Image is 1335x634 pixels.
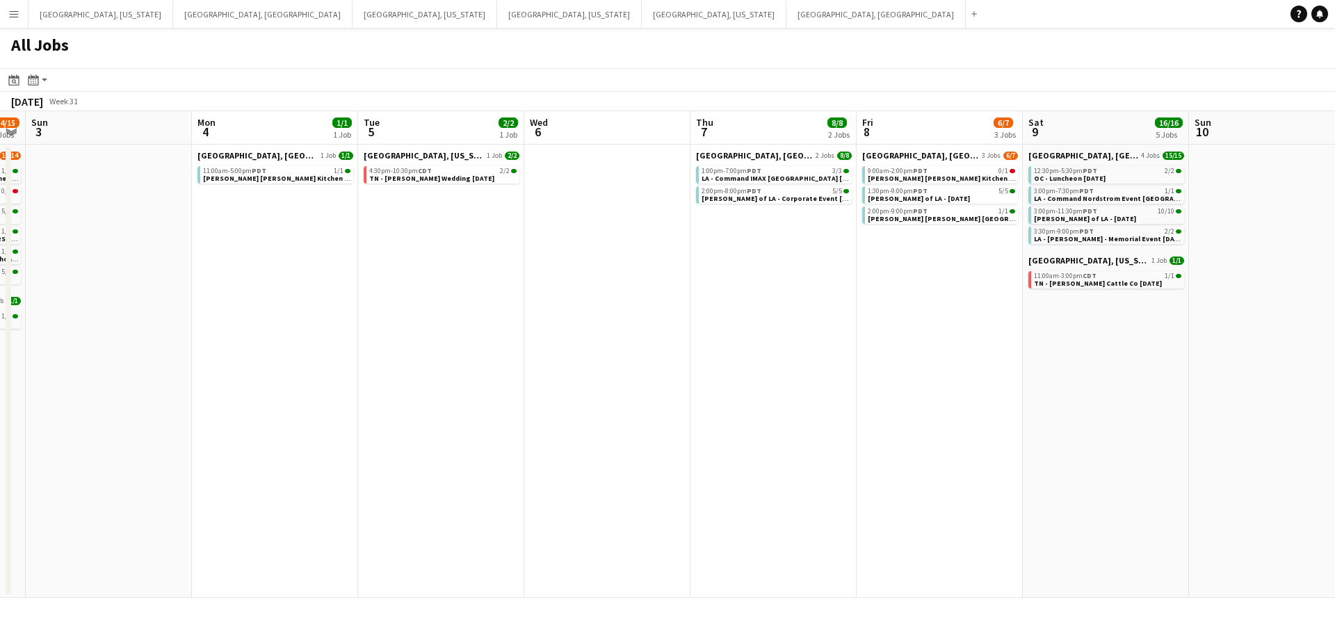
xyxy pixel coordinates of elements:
button: [GEOGRAPHIC_DATA], [US_STATE] [353,1,497,28]
span: Week 31 [46,96,81,106]
button: [GEOGRAPHIC_DATA], [US_STATE] [497,1,642,28]
button: [GEOGRAPHIC_DATA], [US_STATE] [642,1,786,28]
div: [DATE] [11,95,43,108]
button: [GEOGRAPHIC_DATA], [GEOGRAPHIC_DATA] [786,1,966,28]
button: [GEOGRAPHIC_DATA], [GEOGRAPHIC_DATA] [173,1,353,28]
button: [GEOGRAPHIC_DATA], [US_STATE] [29,1,173,28]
